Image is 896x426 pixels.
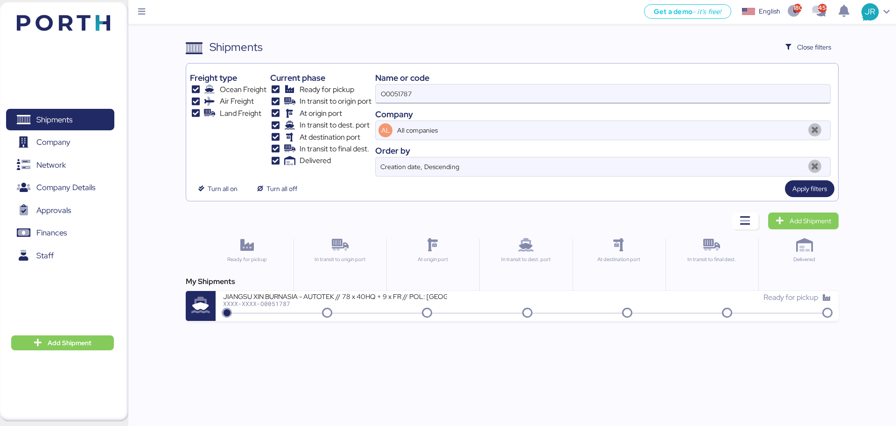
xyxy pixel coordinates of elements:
span: JR [865,6,875,18]
span: At destination port [300,132,360,143]
span: Network [36,158,66,172]
span: Add Shipment [790,215,831,227]
span: Staff [36,249,54,263]
span: Approvals [36,204,71,217]
span: AL [381,125,390,135]
div: English [759,7,780,16]
div: XXXX-XXXX-O0051787 [223,300,447,307]
span: Shipments [36,113,72,127]
span: Delivered [300,155,331,166]
span: At origin port [300,108,342,119]
div: At origin port [391,256,475,263]
div: Order by [375,144,831,157]
button: Turn all on [190,180,245,197]
div: Delivered [763,256,847,263]
div: In transit to origin port [298,256,382,263]
div: In transit to final dest. [670,256,754,263]
a: Company Details [6,177,114,199]
div: Freight type [190,71,266,84]
button: Add Shipment [11,335,114,350]
span: Finances [36,226,67,240]
span: In transit to origin port [300,96,371,107]
span: Close filters [797,42,831,53]
span: Company [36,135,70,149]
button: Turn all off [249,180,305,197]
span: Land Freight [220,108,261,119]
div: Company [375,108,831,121]
span: Air Freight [220,96,254,107]
div: My Shipments [186,276,838,287]
span: Ready for pickup [300,84,354,95]
div: At destination port [577,256,661,263]
button: Apply filters [785,180,834,197]
div: Current phase [270,71,371,84]
span: Ocean Freight [220,84,266,95]
a: Shipments [6,109,114,130]
span: Ready for pickup [763,292,818,302]
a: Finances [6,222,114,244]
span: Apply filters [792,183,827,194]
button: Close filters [778,39,839,56]
input: AL [395,121,804,140]
div: In transit to dest. port [483,256,568,263]
div: Name or code [375,71,831,84]
div: Shipments [210,39,263,56]
div: Ready for pickup [204,256,289,263]
span: Add Shipment [48,337,91,348]
div: JIANGSU XIN BURNASIA - AUTOTEK // 78 x 40HQ + 9 x FR // POL: [GEOGRAPHIC_DATA] POD: MANZANILLO //... [223,292,447,300]
span: In transit to final dest. [300,143,369,155]
button: Menu [134,4,150,20]
span: Turn all off [266,183,297,194]
span: Company Details [36,181,95,194]
a: Company [6,132,114,153]
a: Approvals [6,199,114,221]
a: Add Shipment [768,213,839,229]
a: Network [6,154,114,176]
a: Staff [6,245,114,266]
span: In transit to dest. port [300,120,370,131]
span: Turn all on [208,183,238,194]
